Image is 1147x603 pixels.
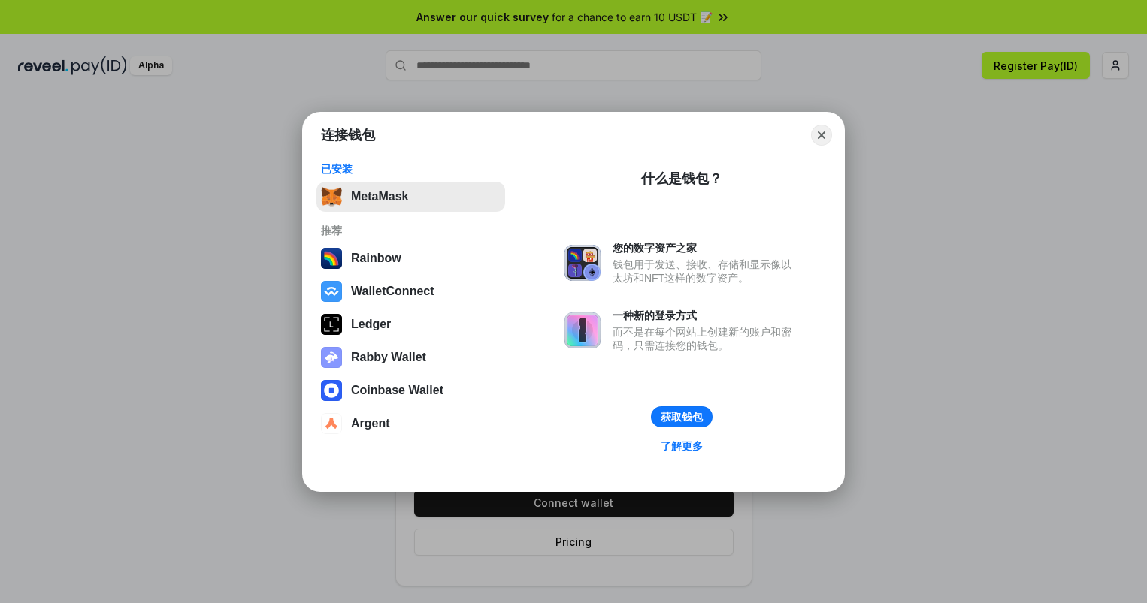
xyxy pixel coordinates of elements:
img: svg+xml,%3Csvg%20width%3D%2228%22%20height%3D%2228%22%20viewBox%3D%220%200%2028%2028%22%20fill%3D... [321,413,342,434]
div: 您的数字资产之家 [613,241,799,255]
div: Rabby Wallet [351,351,426,364]
div: 什么是钱包？ [641,170,722,188]
div: 一种新的登录方式 [613,309,799,322]
div: Argent [351,417,390,430]
button: WalletConnect [316,276,505,306]
img: svg+xml,%3Csvg%20width%3D%22120%22%20height%3D%22120%22%20viewBox%3D%220%200%20120%20120%22%20fil... [321,248,342,269]
img: svg+xml,%3Csvg%20width%3D%2228%22%20height%3D%2228%22%20viewBox%3D%220%200%2028%2028%22%20fill%3D... [321,380,342,401]
img: svg+xml,%3Csvg%20xmlns%3D%22http%3A%2F%2Fwww.w3.org%2F2000%2Fsvg%22%20fill%3D%22none%22%20viewBox... [564,245,601,281]
div: 钱包用于发送、接收、存储和显示像以太坊和NFT这样的数字资产。 [613,258,799,285]
button: Rabby Wallet [316,342,505,372]
button: Rainbow [316,243,505,273]
button: MetaMask [316,182,505,212]
button: 获取钱包 [651,406,713,427]
img: svg+xml,%3Csvg%20fill%3D%22none%22%20height%3D%2233%22%20viewBox%3D%220%200%2035%2033%22%20width%... [321,186,342,207]
div: 了解更多 [661,439,703,453]
button: Close [811,125,832,146]
img: svg+xml,%3Csvg%20xmlns%3D%22http%3A%2F%2Fwww.w3.org%2F2000%2Fsvg%22%20width%3D%2228%22%20height%3... [321,314,342,335]
div: Coinbase Wallet [351,384,443,397]
a: 了解更多 [652,436,712,456]
div: Rainbow [351,252,401,265]
img: svg+xml,%3Csvg%20xmlns%3D%22http%3A%2F%2Fwww.w3.org%2F2000%2Fsvg%22%20fill%3D%22none%22%20viewBox... [564,312,601,348]
img: svg+xml,%3Csvg%20width%3D%2228%22%20height%3D%2228%22%20viewBox%3D%220%200%2028%2028%22%20fill%3D... [321,281,342,302]
div: 推荐 [321,224,501,237]
button: Coinbase Wallet [316,375,505,406]
div: MetaMask [351,190,408,204]
h1: 连接钱包 [321,126,375,144]
button: Argent [316,409,505,439]
div: 而不是在每个网站上创建新的账户和密码，只需连接您的钱包。 [613,325,799,352]
div: 获取钱包 [661,410,703,424]
div: 已安装 [321,162,501,176]
div: WalletConnect [351,285,434,298]
img: svg+xml,%3Csvg%20xmlns%3D%22http%3A%2F%2Fwww.w3.org%2F2000%2Fsvg%22%20fill%3D%22none%22%20viewBox... [321,347,342,368]
button: Ledger [316,309,505,339]
div: Ledger [351,318,391,331]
